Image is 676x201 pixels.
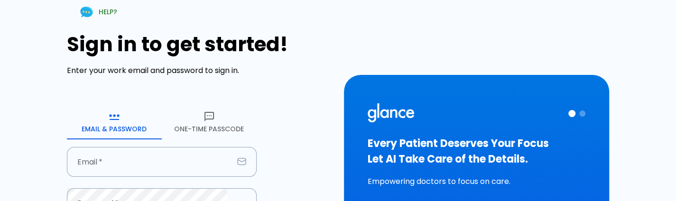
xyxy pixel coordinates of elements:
[67,33,333,56] h1: Sign in to get started!
[67,105,162,139] button: Email & Password
[67,147,233,177] input: dr.ahmed@clinic.com
[162,105,257,139] button: One-Time Passcode
[368,136,586,167] h3: Every Patient Deserves Your Focus Let AI Take Care of the Details.
[368,176,586,187] p: Empowering doctors to focus on care.
[78,4,95,20] img: Chat Support
[67,65,333,76] p: Enter your work email and password to sign in.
